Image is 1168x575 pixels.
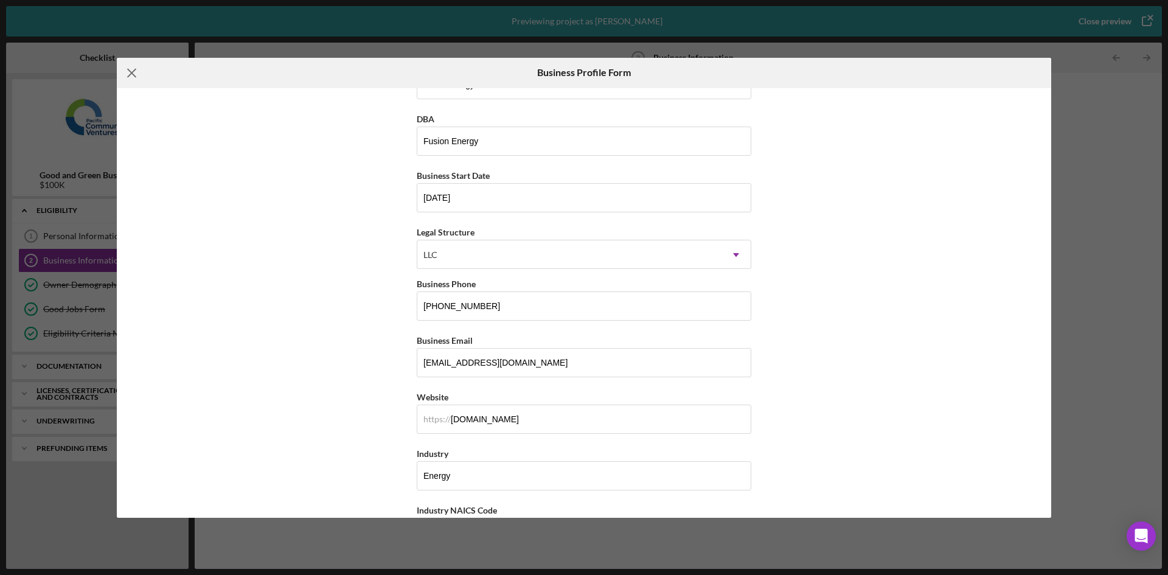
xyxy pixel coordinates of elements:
[1127,521,1156,551] div: Open Intercom Messenger
[537,67,631,78] h6: Business Profile Form
[423,250,437,260] div: LLC
[417,170,490,181] label: Business Start Date
[417,392,448,402] label: Website
[417,448,448,459] label: Industry
[417,279,476,289] label: Business Phone
[417,114,434,124] label: DBA
[417,335,473,346] label: Business Email
[417,505,497,515] label: Industry NAICS Code
[423,414,451,424] div: https://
